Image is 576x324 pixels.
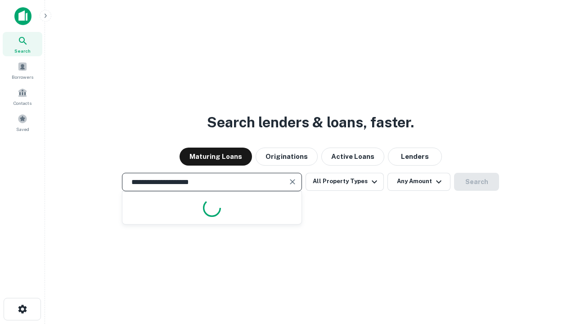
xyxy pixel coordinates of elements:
[531,252,576,295] iframe: Chat Widget
[16,126,29,133] span: Saved
[286,175,299,188] button: Clear
[12,73,33,81] span: Borrowers
[321,148,384,166] button: Active Loans
[3,110,42,135] a: Saved
[256,148,318,166] button: Originations
[3,84,42,108] a: Contacts
[14,7,31,25] img: capitalize-icon.png
[207,112,414,133] h3: Search lenders & loans, faster.
[3,58,42,82] a: Borrowers
[388,148,442,166] button: Lenders
[3,32,42,56] a: Search
[180,148,252,166] button: Maturing Loans
[387,173,450,191] button: Any Amount
[13,99,31,107] span: Contacts
[14,47,31,54] span: Search
[306,173,384,191] button: All Property Types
